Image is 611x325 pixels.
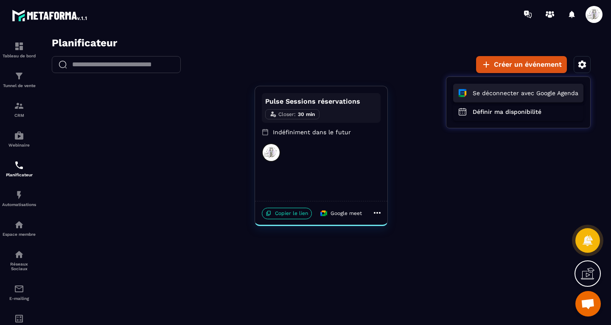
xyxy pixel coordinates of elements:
[2,65,36,94] a: formationformationTunnel de vente
[2,296,36,301] p: E-mailing
[2,243,36,277] a: social-networksocial-networkRéseaux Sociaux
[2,54,36,58] p: Tableau de bord
[413,65,544,84] button: Définir ma disponibilité
[2,232,36,237] p: Espace membre
[2,143,36,147] p: Webinaire
[14,284,24,294] img: email
[2,184,36,213] a: automationsautomationsAutomatisations
[2,262,36,271] p: Réseaux Sociaux
[2,35,36,65] a: formationformationTableau de bord
[2,213,36,243] a: automationsautomationsEspace membre
[14,101,24,111] img: formation
[14,71,24,81] img: formation
[2,83,36,88] p: Tunnel de vente
[14,190,24,200] img: automations
[14,220,24,230] img: automations
[14,41,24,51] img: formation
[2,113,36,118] p: CRM
[2,172,36,177] p: Planificateur
[14,130,24,141] img: automations
[2,277,36,307] a: emailemailE-mailing
[2,124,36,154] a: automationsautomationsWebinaire
[12,8,88,23] img: logo
[14,314,24,324] img: accountant
[2,154,36,184] a: schedulerschedulerPlanificateur
[2,94,36,124] a: formationformationCRM
[14,249,24,260] img: social-network
[14,160,24,170] img: scheduler
[2,202,36,207] p: Automatisations
[413,47,544,65] button: Se déconnecter avec Google Agenda
[575,291,601,317] a: Ouvrir le chat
